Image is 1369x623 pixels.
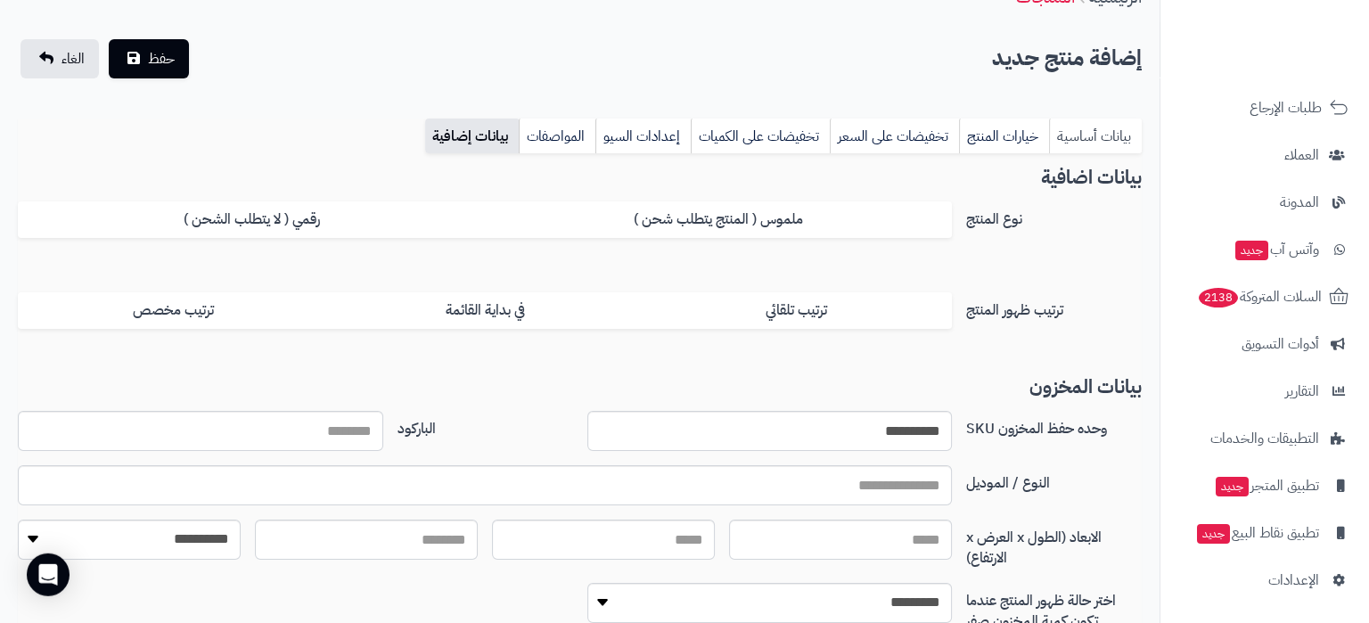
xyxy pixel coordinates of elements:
[18,377,1142,398] h3: بيانات المخزون
[1195,521,1319,545] span: تطبيق نقاط البيع
[1280,190,1319,215] span: المدونة
[1285,379,1319,404] span: التقارير
[959,119,1049,154] a: خيارات المنتج
[1268,568,1319,593] span: الإعدادات
[1284,143,1319,168] span: العملاء
[1171,417,1358,460] a: التطبيقات والخدمات
[519,119,595,154] a: المواصفات
[1235,241,1268,260] span: جديد
[1171,275,1358,318] a: السلات المتروكة2138
[1171,86,1358,129] a: طلبات الإرجاع
[1171,181,1358,224] a: المدونة
[959,411,1149,439] label: وحده حفظ المخزون SKU
[595,119,691,154] a: إعدادات السيو
[959,520,1149,569] label: الابعاد (الطول x العرض x الارتفاع)
[485,201,952,238] label: ملموس ( المنتج يتطلب شحن )
[390,411,580,439] label: الباركود
[992,40,1142,77] h2: إضافة منتج جديد
[1171,323,1358,365] a: أدوات التسويق
[959,465,1149,494] label: النوع / الموديل
[1171,559,1358,602] a: الإعدادات
[1234,237,1319,262] span: وآتس آب
[20,39,99,78] a: الغاء
[1199,288,1238,307] span: 2138
[18,168,1142,188] h3: بيانات اضافية
[1171,370,1358,413] a: التقارير
[1210,426,1319,451] span: التطبيقات والخدمات
[1171,512,1358,554] a: تطبيق نقاط البيعجديد
[1197,524,1230,544] span: جديد
[1216,477,1249,496] span: جديد
[830,119,959,154] a: تخفيضات على السعر
[691,119,830,154] a: تخفيضات على الكميات
[959,201,1149,230] label: نوع المنتج
[1250,95,1322,120] span: طلبات الإرجاع
[1049,119,1142,154] a: بيانات أساسية
[109,39,189,78] button: حفظ
[18,201,485,238] label: رقمي ( لا يتطلب الشحن )
[1214,473,1319,498] span: تطبيق المتجر
[329,292,640,329] label: في بداية القائمة
[61,48,85,70] span: الغاء
[1171,464,1358,507] a: تطبيق المتجرجديد
[1171,134,1358,176] a: العملاء
[1242,332,1319,357] span: أدوات التسويق
[18,292,329,329] label: ترتيب مخصص
[425,119,519,154] a: بيانات إضافية
[641,292,952,329] label: ترتيب تلقائي
[148,48,175,70] span: حفظ
[27,553,70,596] div: Open Intercom Messenger
[1197,284,1322,309] span: السلات المتروكة
[959,292,1149,321] label: ترتيب ظهور المنتج
[1171,228,1358,271] a: وآتس آبجديد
